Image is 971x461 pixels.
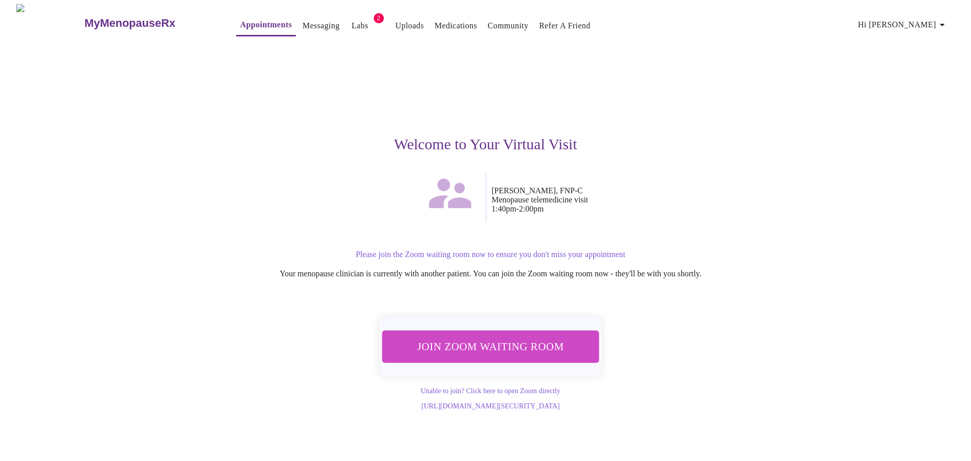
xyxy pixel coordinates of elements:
[344,16,376,36] button: Labs
[298,16,343,36] button: Messaging
[374,13,384,23] span: 2
[16,4,83,42] img: MyMenopauseRx Logo
[351,19,368,33] a: Labs
[858,18,948,32] span: Hi [PERSON_NAME]
[430,16,481,36] button: Medications
[184,269,797,278] p: Your menopause clinician is currently with another patient. You can join the Zoom waiting room no...
[302,19,339,33] a: Messaging
[236,15,296,36] button: Appointments
[84,17,175,30] h3: MyMenopauseRx
[174,136,797,153] h3: Welcome to Your Virtual Visit
[539,19,591,33] a: Refer a Friend
[382,330,599,362] button: Join Zoom Waiting Room
[83,6,216,41] a: MyMenopauseRx
[434,19,477,33] a: Medications
[395,19,424,33] a: Uploads
[492,186,797,214] p: [PERSON_NAME], FNP-C Menopause telemedicine visit 1:40pm - 2:00pm
[421,387,560,395] a: Unable to join? Click here to open Zoom directly
[535,16,595,36] button: Refer a Friend
[391,16,428,36] button: Uploads
[854,15,952,35] button: Hi [PERSON_NAME]
[488,19,528,33] a: Community
[240,18,292,32] a: Appointments
[421,402,559,410] a: [URL][DOMAIN_NAME][SECURITY_DATA]
[184,250,797,259] p: Please join the Zoom waiting room now to ensure you don't miss your appointment
[395,337,586,356] span: Join Zoom Waiting Room
[483,16,533,36] button: Community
